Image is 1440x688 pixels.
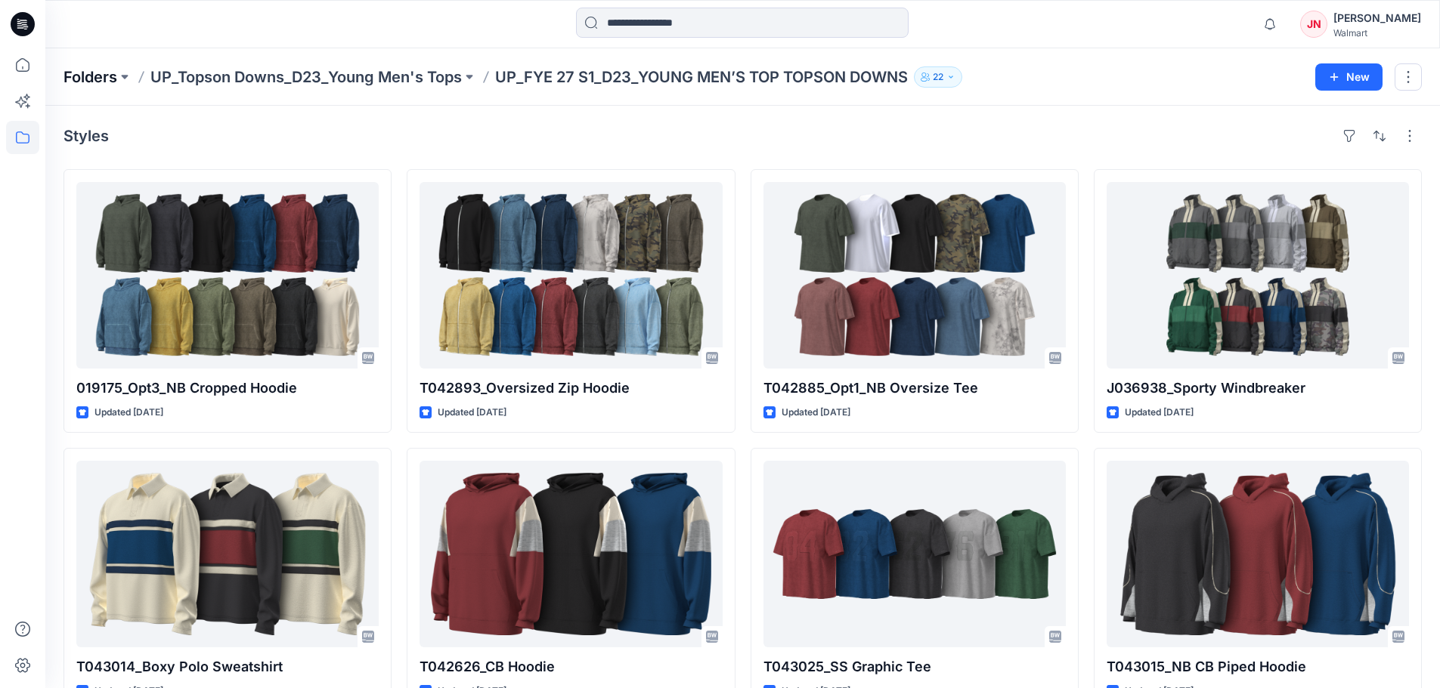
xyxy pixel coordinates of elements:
p: T042893_Oversized Zip Hoodie [420,378,722,399]
p: 019175_Opt3_NB Cropped Hoodie [76,378,379,399]
a: 019175_Opt3_NB Cropped Hoodie [76,182,379,369]
a: T042626_CB Hoodie [420,461,722,647]
a: UP_Topson Downs_D23_Young Men's Tops [150,66,462,88]
p: T042885_Opt1_NB Oversize Tee [763,378,1066,399]
p: J036938_Sporty Windbreaker [1107,378,1409,399]
a: T043025_SS Graphic Tee [763,461,1066,647]
button: New [1315,63,1383,91]
div: [PERSON_NAME] [1333,9,1421,27]
a: T042885_Opt1_NB Oversize Tee [763,182,1066,369]
a: T042893_Oversized Zip Hoodie [420,182,722,369]
a: J036938_Sporty Windbreaker [1107,182,1409,369]
a: Folders [63,66,117,88]
p: T043014_Boxy Polo Sweatshirt [76,656,379,677]
div: Walmart [1333,27,1421,39]
div: JN [1300,11,1327,38]
p: T042626_CB Hoodie [420,656,722,677]
p: 22 [933,69,943,85]
p: Updated [DATE] [782,405,850,421]
p: Updated [DATE] [1125,405,1194,421]
a: T043014_Boxy Polo Sweatshirt [76,461,379,647]
button: 22 [914,66,962,88]
p: T043025_SS Graphic Tee [763,656,1066,677]
p: UP_FYE 27 S1_D23_YOUNG MEN’S TOP TOPSON DOWNS [495,66,908,88]
p: T043015_NB CB Piped Hoodie [1107,656,1409,677]
a: T043015_NB CB Piped Hoodie [1107,461,1409,647]
p: Updated [DATE] [438,405,506,421]
h4: Styles [63,127,109,145]
p: Updated [DATE] [94,405,163,421]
